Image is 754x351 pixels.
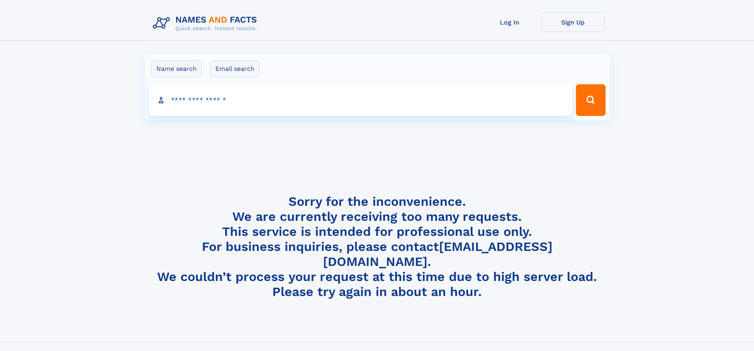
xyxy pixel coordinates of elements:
[210,61,260,77] label: Email search
[149,84,573,116] input: search input
[151,61,202,77] label: Name search
[478,13,541,32] a: Log In
[541,13,605,32] a: Sign Up
[150,194,605,300] h4: Sorry for the inconvenience. We are currently receiving too many requests. This service is intend...
[150,13,264,34] img: Logo Names and Facts
[323,239,553,269] a: [EMAIL_ADDRESS][DOMAIN_NAME]
[576,84,605,116] button: Search Button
